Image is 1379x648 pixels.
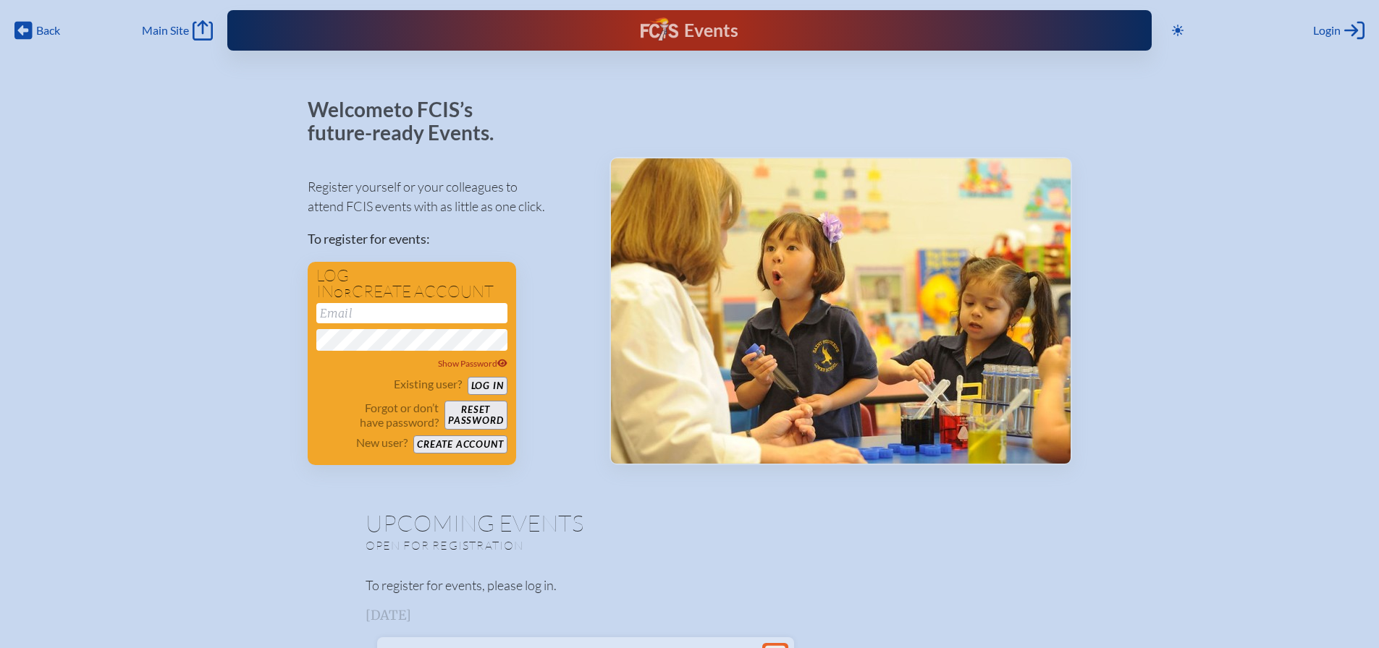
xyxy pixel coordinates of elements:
button: Resetpassword [444,401,507,430]
button: Log in [468,377,507,395]
h1: Log in create account [316,268,507,300]
div: FCIS Events — Future ready [481,17,897,43]
span: Login [1313,23,1341,38]
p: To register for events, please log in. [366,576,1014,595]
p: Existing user? [394,377,462,391]
span: Back [36,23,60,38]
h3: [DATE] [366,608,1014,623]
input: Email [316,303,507,323]
span: or [334,286,352,300]
p: Register yourself or your colleagues to attend FCIS events with as little as one click. [308,177,586,216]
a: Main Site [142,20,213,40]
span: Show Password [438,358,507,369]
img: Events [611,158,1071,464]
span: Main Site [142,23,189,38]
button: Create account [413,435,507,453]
p: To register for events: [308,229,586,249]
p: New user? [356,435,408,450]
h1: Upcoming Events [366,511,1014,534]
p: Welcome to FCIS’s future-ready Events. [308,98,510,144]
p: Open for registration [366,538,748,553]
p: Forgot or don’t have password? [316,401,439,430]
